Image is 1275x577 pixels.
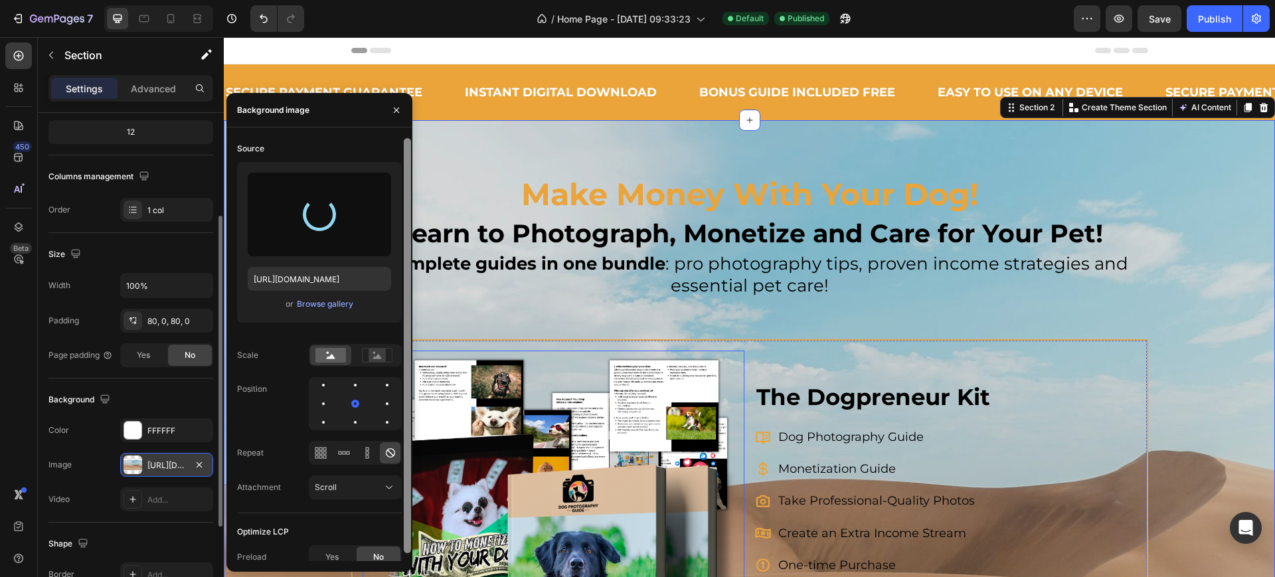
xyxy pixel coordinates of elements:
h2: : pro photography tips, proven income strategies and essential pet care! [127,214,924,262]
span: Scroll [315,482,337,492]
span: Published [788,13,824,25]
p: One-time Purchase [554,517,751,538]
p: Settings [66,82,103,96]
div: Page padding [48,349,113,361]
div: Repeat [237,447,264,459]
div: Width [48,280,70,291]
span: Default [736,13,764,25]
div: FFFFFF [147,425,210,437]
div: Source [237,143,264,155]
p: INSTANT DIGITAL DOWNLOAD [241,44,433,66]
button: Browse gallery [296,297,354,311]
p: Monetization Guide [554,421,751,442]
p: Section [64,47,173,63]
div: 450 [13,141,32,152]
div: Attachment [237,481,281,493]
div: Section 2 [793,64,833,76]
iframe: Design area [224,37,1275,577]
div: Optimize LCP [237,526,289,538]
p: Dog Photography Guide [554,389,751,410]
span: Make Money With Your Dog! [297,138,754,176]
button: Save [1138,5,1181,32]
span: / [551,12,554,26]
div: 12 [51,123,211,141]
div: Add... [147,494,210,506]
p: Create Theme Section [858,64,943,76]
input: Auto [121,274,212,297]
span: Learn to Photograph, Monetize and Care for Your Pet! [173,181,879,212]
div: Order [48,204,70,216]
p: 7 [87,11,93,27]
div: Shape [48,535,91,553]
span: No [373,551,384,563]
div: Background image [237,104,309,116]
button: AI Content [952,62,1010,78]
div: Beta [10,243,32,254]
div: [URL][DOMAIN_NAME] [147,459,186,471]
div: Image [141,299,170,311]
span: Save [1149,13,1171,25]
div: Preload [237,551,266,563]
div: Size [48,246,84,264]
h2: The Dogpreneur Kit [531,344,913,376]
p: Advanced [131,82,176,96]
button: 7 [5,5,99,32]
p: Take Professional-Quality Photos [554,453,751,474]
div: Image [48,459,72,471]
p: SECURE PAYMENT GUARANTEE [942,44,1138,66]
p: EASY TO USE ON ANY DEVICE [714,44,899,66]
input: https://example.com/image.jpg [248,267,391,291]
span: No [185,349,195,361]
strong: 3 complete guides in one bundle [147,216,442,237]
div: Browse gallery [297,298,353,310]
button: Scroll [309,475,402,499]
p: BONUS GUIDE INCLUDED FREE [475,44,671,66]
div: Video [48,493,70,505]
div: Open Intercom Messenger [1230,512,1262,544]
span: Yes [325,551,339,563]
div: Scale [237,349,258,361]
div: Columns management [48,168,152,186]
div: 80, 0, 80, 0 [147,315,210,327]
div: Undo/Redo [250,5,304,32]
div: Padding [48,315,79,327]
div: Background [48,391,113,409]
div: 1 col [147,205,210,216]
button: Publish [1187,5,1242,32]
div: Publish [1198,12,1231,26]
div: Position [237,383,267,395]
p: Create an Extra Income Stream [554,485,751,507]
span: Yes [137,349,150,361]
div: Color [48,424,69,436]
span: or [286,296,294,312]
span: Home Page - [DATE] 09:33:23 [557,12,691,26]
